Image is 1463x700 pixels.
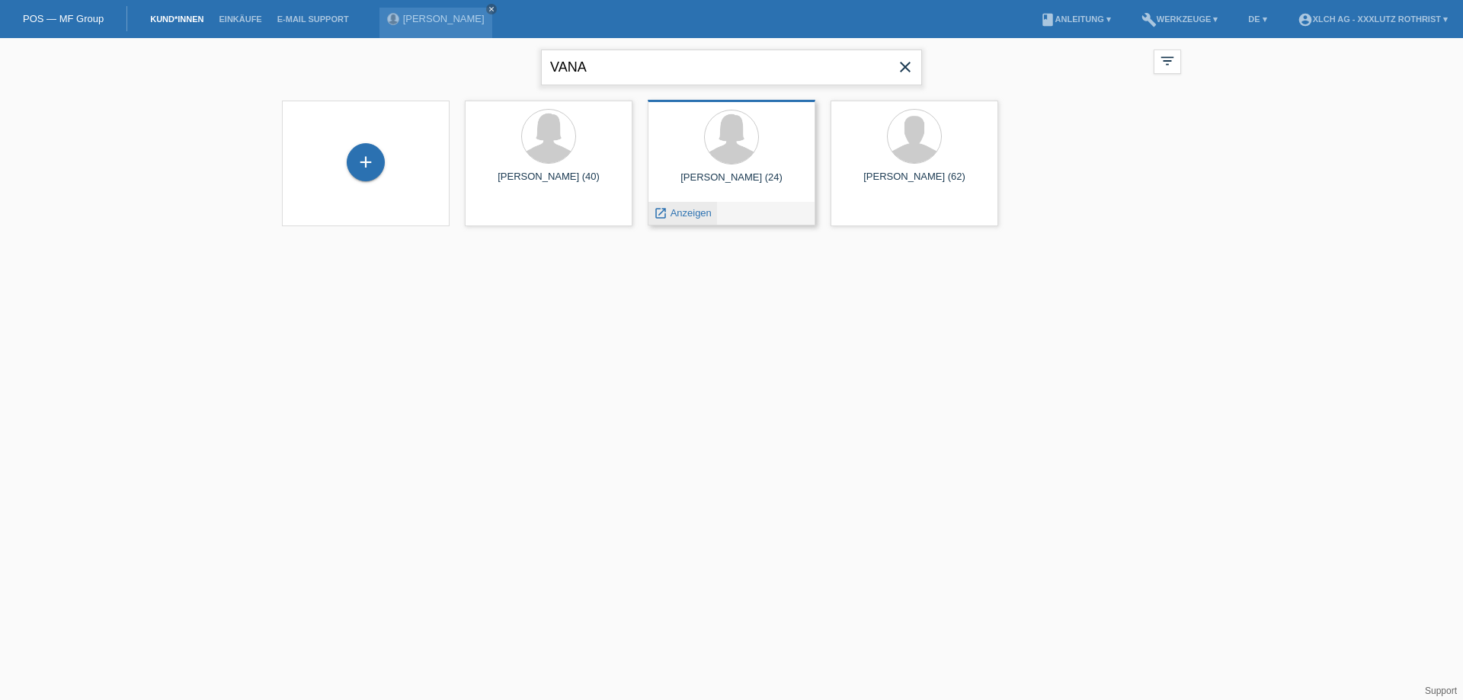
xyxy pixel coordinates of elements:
div: [PERSON_NAME] (24) [660,171,803,196]
span: Anzeigen [671,207,712,219]
a: Support [1425,686,1457,696]
a: account_circleXLCH AG - XXXLutz Rothrist ▾ [1290,14,1455,24]
div: Kund*in hinzufügen [347,149,384,175]
a: [PERSON_NAME] [403,13,485,24]
i: close [896,58,914,76]
i: filter_list [1159,53,1176,69]
i: launch [654,206,667,220]
a: Kund*innen [142,14,211,24]
input: Suche... [541,50,922,85]
a: POS — MF Group [23,13,104,24]
a: DE ▾ [1241,14,1274,24]
i: build [1141,12,1157,27]
i: account_circle [1298,12,1313,27]
a: bookAnleitung ▾ [1032,14,1119,24]
a: E-Mail Support [270,14,357,24]
div: [PERSON_NAME] (62) [843,171,986,195]
a: close [486,4,497,14]
a: buildWerkzeuge ▾ [1134,14,1226,24]
i: close [488,5,495,13]
a: Einkäufe [211,14,269,24]
a: launch Anzeigen [654,207,712,219]
div: [PERSON_NAME] (40) [477,171,620,195]
i: book [1040,12,1055,27]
